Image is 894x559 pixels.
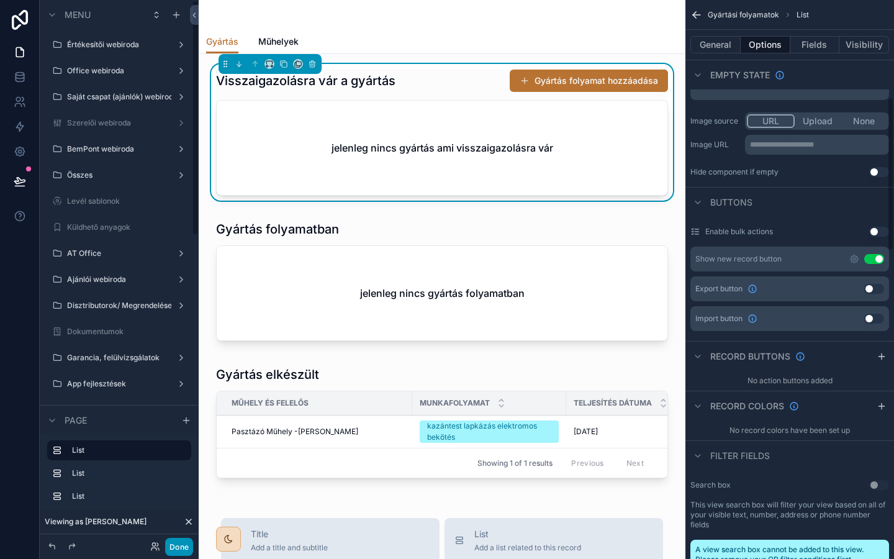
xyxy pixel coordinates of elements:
span: Filter fields [710,450,770,462]
span: Import button [695,314,743,324]
span: Page [65,414,87,427]
button: Fields [790,36,840,53]
div: Hide component if empty [690,167,779,177]
button: None [841,114,887,128]
span: Add a title and subtitle [251,543,328,553]
label: Disztributorok/ Megrendelések / Ajánlók [67,301,171,311]
button: URL [747,114,795,128]
label: Összes [67,170,166,180]
span: Műhely és felelős [232,398,309,408]
span: Viewing as [PERSON_NAME] [45,517,147,527]
label: List [72,445,181,455]
div: No record colors have been set up [685,420,894,440]
label: Garancia, felülvizsgálatok [67,353,166,363]
span: Teljesítés dátuma [574,398,652,408]
span: Record colors [710,400,784,412]
span: Menu [65,9,91,21]
span: Gyártási folyamatok [708,10,779,20]
span: Empty state [710,69,770,81]
span: Munkafolyamat [420,398,490,408]
button: Done [165,538,193,556]
button: Gyártás folyamat hozzáadása [510,70,668,92]
label: App fejlesztések [67,379,166,389]
label: Szerelői webiroda [67,118,166,128]
a: Műhelyek [258,30,299,55]
div: scrollable content [690,80,889,100]
span: Add a list related to this record [474,543,581,553]
div: Show new record button [695,254,782,264]
label: Saját csapat (ajánlók) webiroda [67,92,171,102]
label: Search box [690,480,731,490]
button: Upload [795,114,841,128]
span: Showing 1 of 1 results [477,458,553,468]
label: Dokumentumok [67,327,184,337]
div: scrollable content [745,135,889,155]
label: This view search box will filter your view based on all of your visible text, number, address or ... [690,500,889,530]
span: Record buttons [710,350,790,363]
h1: Visszaigazolásra vár a gyártás [216,72,395,89]
label: Ajánlói webiroda [67,275,166,284]
span: Műhelyek [258,35,299,48]
label: Image source [690,116,740,126]
label: BemPont webiroda [67,144,166,154]
label: Image URL [690,140,740,150]
label: Enable bulk actions [705,227,773,237]
div: No action buttons added [685,371,894,391]
span: Buttons [710,196,752,209]
button: General [690,36,741,53]
h2: jelenleg nincs gyártás ami visszaigazolásra vár [332,140,553,155]
span: List [474,528,581,540]
label: Küldhető anyagok [67,222,184,232]
span: List [797,10,809,20]
span: Export button [695,284,743,294]
button: Visibility [839,36,889,53]
label: AT Office [67,248,166,258]
button: Options [741,36,790,53]
label: List [72,491,181,501]
span: Title [251,528,328,540]
span: Gyártás [206,35,238,48]
label: Office webiroda [67,66,166,76]
label: Értékesítői webiroda [67,40,166,50]
label: List [72,468,181,478]
div: scrollable content [40,435,199,519]
a: Gyártás [206,30,238,54]
label: Levél sablonok [67,196,184,206]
